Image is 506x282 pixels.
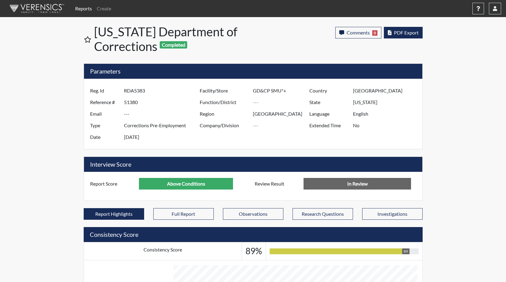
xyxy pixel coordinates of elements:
[195,96,253,108] label: Function/District
[253,85,311,96] input: ---
[305,108,353,120] label: Language
[362,208,423,220] button: Investigations
[84,64,422,79] h5: Parameters
[86,96,124,108] label: Reference #
[305,85,353,96] label: Country
[372,30,377,36] span: 0
[124,108,201,120] input: ---
[86,178,139,190] label: Report Score
[335,27,381,38] button: Comments0
[353,85,420,96] input: ---
[246,246,262,256] h3: 89%
[124,120,201,131] input: ---
[94,24,254,54] h1: [US_STATE] Department of Corrections
[124,85,201,96] input: ---
[394,30,419,35] span: PDF Export
[84,227,423,242] h5: Consistency Score
[86,85,124,96] label: Reg. Id
[353,120,420,131] input: ---
[86,108,124,120] label: Email
[402,248,410,254] div: 89
[305,96,353,108] label: State
[86,131,124,143] label: Date
[304,178,411,190] input: No Decision
[124,131,201,143] input: ---
[223,208,283,220] button: Observations
[305,120,353,131] label: Extended Time
[253,96,311,108] input: ---
[84,242,242,260] td: Consistency Score
[124,96,201,108] input: ---
[195,85,253,96] label: Facility/Store
[253,120,311,131] input: ---
[253,108,311,120] input: ---
[139,178,233,190] input: ---
[293,208,353,220] button: Research Questions
[84,157,422,172] h5: Interview Score
[250,178,304,190] label: Review Result
[73,2,94,15] a: Reports
[94,2,114,15] a: Create
[353,108,420,120] input: ---
[195,108,253,120] label: Region
[353,96,420,108] input: ---
[347,30,370,35] span: Comments
[86,120,124,131] label: Type
[84,208,144,220] button: Report Highlights
[195,120,253,131] label: Company/Division
[160,41,187,49] span: Completed
[153,208,214,220] button: Full Report
[384,27,423,38] button: PDF Export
